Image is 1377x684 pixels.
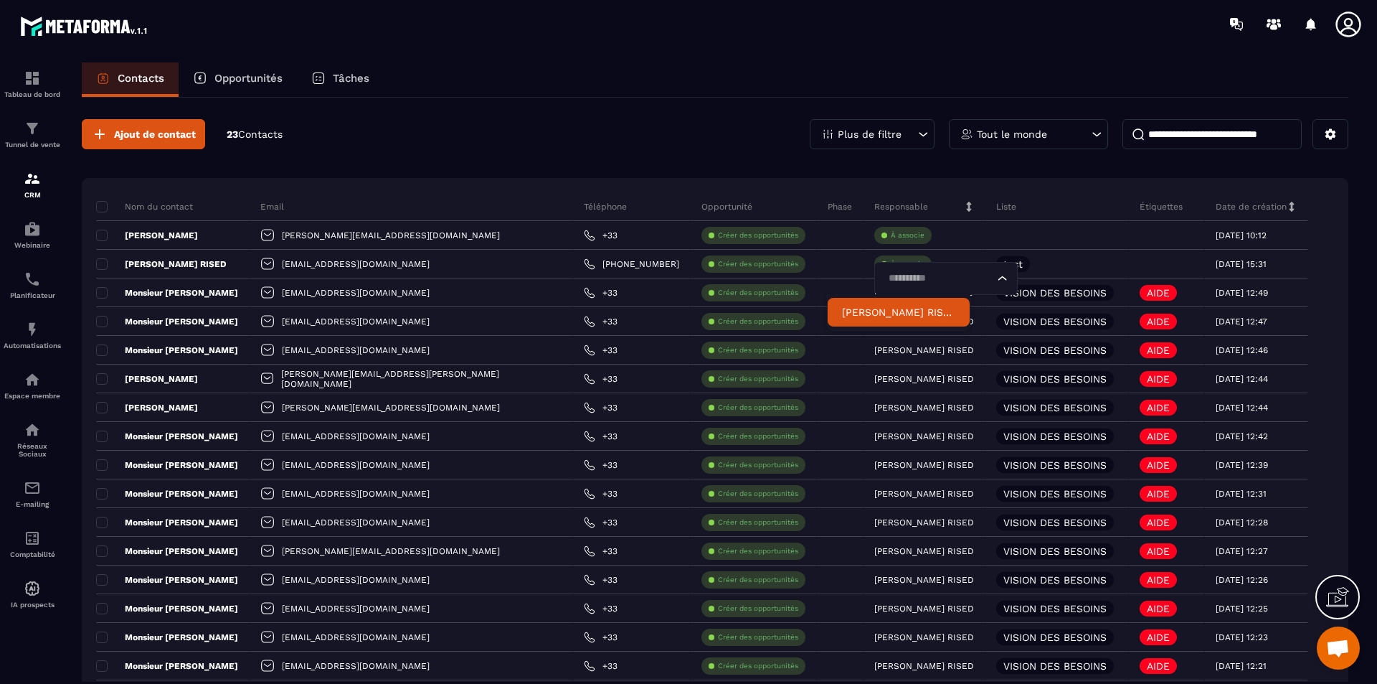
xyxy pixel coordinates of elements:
div: Search for option [874,262,1018,295]
p: [PERSON_NAME] RISED [874,374,974,384]
p: VISION DES BESOINS [1003,575,1107,585]
p: VISION DES BESOINS [1003,604,1107,614]
p: VISION DES BESOINS [1003,345,1107,355]
a: +33 [584,402,617,413]
a: accountantaccountantComptabilité [4,519,61,569]
p: [PERSON_NAME] RISED [874,604,974,614]
p: Opportunités [214,72,283,85]
img: social-network [24,421,41,439]
img: formation [24,70,41,87]
a: +33 [584,345,617,356]
a: +33 [584,431,617,442]
p: Email [260,201,284,212]
a: +33 [584,287,617,299]
img: formation [24,120,41,137]
p: Étiquettes [1140,201,1183,212]
p: Tunnel de vente [4,141,61,149]
a: +33 [584,488,617,500]
p: AIDE [1147,517,1170,528]
p: Réseaux Sociaux [4,442,61,458]
img: automations [24,371,41,388]
p: Créer des opportunités [718,374,798,384]
p: Opportunité [701,201,752,212]
p: À associe [891,259,924,269]
p: 23 [227,128,283,141]
p: [DATE] 12:21 [1216,661,1267,671]
p: VISION DES BESOINS [1003,632,1107,642]
p: [PERSON_NAME] RISED [874,403,974,413]
p: Monsieur [PERSON_NAME] [96,603,238,614]
p: VISION DES BESOINS [1003,517,1107,528]
a: +33 [584,316,617,327]
a: +33 [584,230,617,241]
img: scheduler [24,271,41,288]
p: Créer des opportunités [718,259,798,269]
p: VISION DES BESOINS [1003,489,1107,499]
p: Créer des opportunités [718,489,798,499]
p: [PERSON_NAME] RISED [96,258,227,270]
p: AIDE [1147,317,1170,327]
p: Monsieur [PERSON_NAME] [96,488,238,500]
p: [DATE] 12:46 [1216,345,1268,355]
p: [PERSON_NAME] RISED [874,489,974,499]
p: Téléphone [584,201,627,212]
p: Tâches [333,72,369,85]
p: [DATE] 12:25 [1216,604,1268,614]
a: Contacts [82,62,179,97]
p: Créer des opportunités [718,230,798,240]
p: Monsieur [PERSON_NAME] [96,345,238,356]
p: Monsieur [PERSON_NAME] [96,287,238,299]
p: Monsieur [PERSON_NAME] [96,431,238,442]
p: Comptabilité [4,551,61,558]
p: [DATE] 10:12 [1216,230,1267,240]
span: Ajout de contact [114,127,196,141]
p: Tout le monde [977,129,1047,139]
p: Planificateur [4,291,61,299]
p: [DATE] 12:42 [1216,431,1268,441]
a: Ouvrir le chat [1317,627,1360,670]
input: Search for option [884,271,994,286]
a: +33 [584,517,617,528]
p: Créer des opportunités [718,345,798,355]
p: Contacts [118,72,164,85]
p: VISION DES BESOINS [1003,374,1107,384]
p: Monsieur [PERSON_NAME] [96,632,238,643]
p: Phase [828,201,852,212]
a: formationformationCRM [4,159,61,210]
p: [PERSON_NAME] RISED [874,345,974,355]
p: Tableau de bord [4,90,61,98]
img: accountant [24,530,41,547]
p: [DATE] 12:27 [1216,546,1268,556]
p: [PERSON_NAME] RISED [874,575,974,585]
img: automations [24,321,41,338]
p: MAGALI RISED [842,305,955,319]
img: formation [24,170,41,187]
img: logo [20,13,149,39]
p: AIDE [1147,632,1170,642]
p: VISION DES BESOINS [1003,403,1107,413]
img: automations [24,580,41,597]
a: automationsautomationsAutomatisations [4,310,61,360]
img: email [24,479,41,497]
p: AIDE [1147,403,1170,413]
a: +33 [584,373,617,385]
p: Monsieur [PERSON_NAME] [96,316,238,327]
a: automationsautomationsEspace membre [4,360,61,411]
p: Créer des opportunités [718,604,798,614]
a: schedulerschedulerPlanificateur [4,260,61,310]
a: +33 [584,603,617,614]
p: [DATE] 12:28 [1216,517,1268,528]
p: [PERSON_NAME] RISED [874,632,974,642]
p: AIDE [1147,575,1170,585]
p: [DATE] 12:49 [1216,288,1268,298]
p: AIDE [1147,604,1170,614]
button: Ajout de contact [82,119,205,149]
p: [PERSON_NAME] RISED [874,517,974,528]
p: [PERSON_NAME] RISED [874,460,974,470]
a: social-networksocial-networkRéseaux Sociaux [4,411,61,469]
p: VISION DES BESOINS [1003,546,1107,556]
p: Responsable [874,201,928,212]
a: emailemailE-mailing [4,469,61,519]
p: [PERSON_NAME] [96,402,198,413]
p: AIDE [1147,431,1170,441]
